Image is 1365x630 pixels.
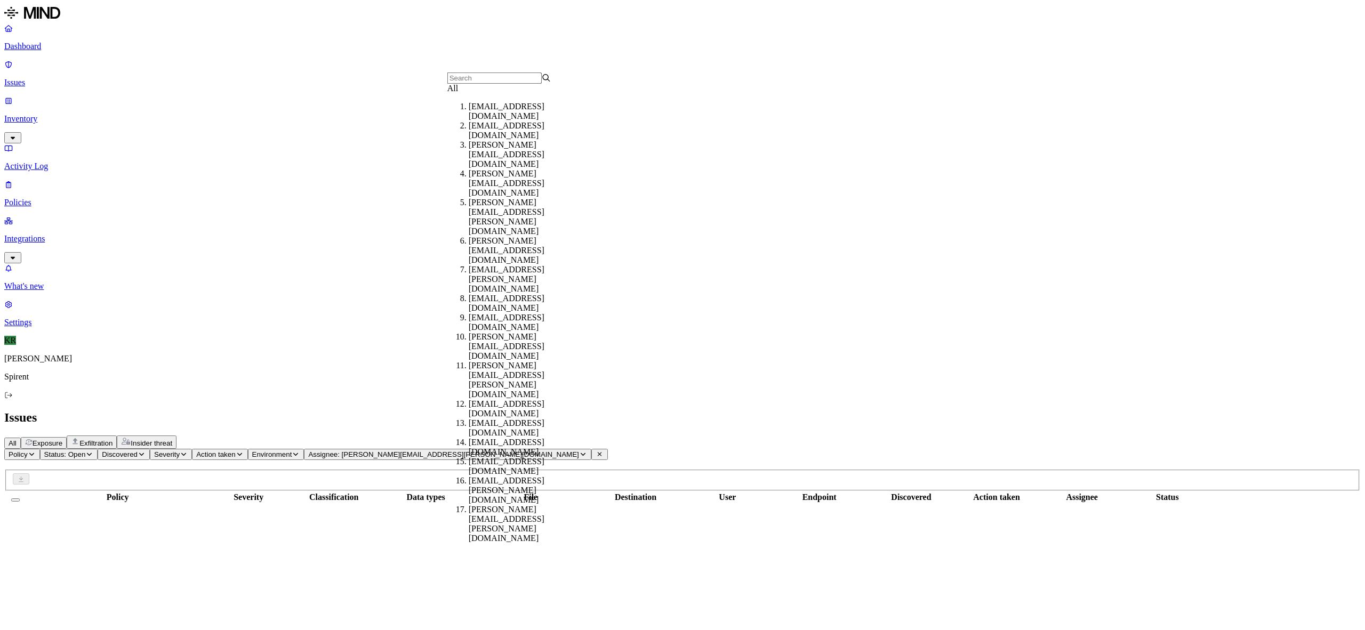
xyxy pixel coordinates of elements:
[469,198,573,236] div: [PERSON_NAME][EMAIL_ADDRESS][PERSON_NAME][DOMAIN_NAME]
[682,492,772,502] div: User
[469,399,573,418] div: [EMAIL_ADDRESS][DOMAIN_NAME]
[4,263,1361,291] a: What's new
[196,450,235,458] span: Action taken
[4,281,1361,291] p: What's new
[469,361,573,399] div: [PERSON_NAME][EMAIL_ADDRESS][PERSON_NAME][DOMAIN_NAME]
[4,410,1361,425] h2: Issues
[4,143,1361,171] a: Activity Log
[447,84,551,93] div: All
[469,121,573,140] div: [EMAIL_ADDRESS][DOMAIN_NAME]
[27,492,208,502] div: Policy
[4,336,16,345] span: KR
[591,492,680,502] div: Destination
[4,161,1361,171] p: Activity Log
[469,236,573,265] div: [PERSON_NAME][EMAIL_ADDRESS][DOMAIN_NAME]
[4,372,1361,382] p: Spirent
[4,318,1361,327] p: Settings
[44,450,86,458] span: Status: Open
[4,96,1361,142] a: Inventory
[4,198,1361,207] p: Policies
[4,78,1361,87] p: Issues
[154,450,180,458] span: Severity
[469,418,573,438] div: [EMAIL_ADDRESS][DOMAIN_NAME]
[4,60,1361,87] a: Issues
[4,234,1361,244] p: Integrations
[9,439,17,447] span: All
[469,169,573,198] div: [PERSON_NAME][EMAIL_ADDRESS][DOMAIN_NAME]
[4,4,60,21] img: MIND
[102,450,138,458] span: Discovered
[4,114,1361,124] p: Inventory
[469,313,573,332] div: [EMAIL_ADDRESS][DOMAIN_NAME]
[447,72,542,84] input: Search
[4,300,1361,327] a: Settings
[469,102,573,121] div: [EMAIL_ADDRESS][DOMAIN_NAME]
[11,498,20,502] button: Select all
[775,492,864,502] div: Endpoint
[381,492,470,502] div: Data types
[1129,492,1206,502] div: Status
[131,439,172,447] span: Insider threat
[958,492,1035,502] div: Action taken
[866,492,956,502] div: Discovered
[210,492,287,502] div: Severity
[79,439,113,447] span: Exfiltration
[4,216,1361,262] a: Integrations
[9,450,28,458] span: Policy
[4,180,1361,207] a: Policies
[469,505,573,543] div: [PERSON_NAME][EMAIL_ADDRESS][PERSON_NAME][DOMAIN_NAME]
[469,140,573,169] div: [PERSON_NAME][EMAIL_ADDRESS][DOMAIN_NAME]
[4,4,1361,23] a: MIND
[469,332,573,361] div: [PERSON_NAME][EMAIL_ADDRESS][DOMAIN_NAME]
[252,450,292,458] span: Environment
[289,492,379,502] div: Classification
[469,265,573,294] div: [EMAIL_ADDRESS][PERSON_NAME][DOMAIN_NAME]
[469,438,573,457] div: [EMAIL_ADDRESS][DOMAIN_NAME]
[4,23,1361,51] a: Dashboard
[308,450,579,458] span: Assignee: [PERSON_NAME][EMAIL_ADDRESS][PERSON_NAME][DOMAIN_NAME]
[4,42,1361,51] p: Dashboard
[33,439,62,447] span: Exposure
[469,457,573,476] div: [EMAIL_ADDRESS][DOMAIN_NAME]
[1037,492,1127,502] div: Assignee
[469,294,573,313] div: [EMAIL_ADDRESS][DOMAIN_NAME]
[469,476,573,505] div: [EMAIL_ADDRESS][PERSON_NAME][DOMAIN_NAME]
